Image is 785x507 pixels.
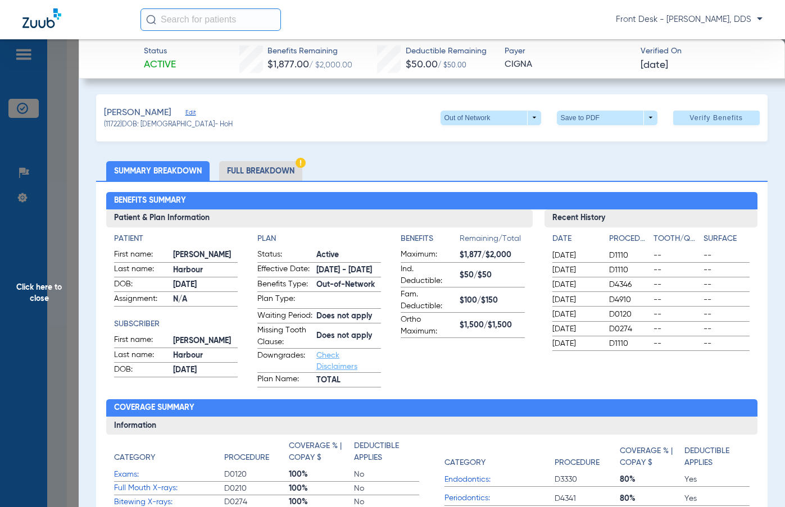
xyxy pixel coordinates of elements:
[552,250,600,261] span: [DATE]
[460,319,524,331] span: $1,500/$1,500
[224,483,289,494] span: D0210
[616,14,763,25] span: Front Desk - [PERSON_NAME], DDS
[609,264,650,276] span: D1110
[316,351,357,371] a: Check Disclaimers
[401,289,456,312] span: Fam. Deductible:
[114,249,169,262] span: First name:
[257,373,312,387] span: Plan Name:
[460,233,524,249] span: Remaining/Total
[140,8,281,31] input: Search for patients
[106,192,757,210] h2: Benefits Summary
[257,350,312,372] span: Downgrades:
[309,61,352,69] span: / $2,000.00
[460,270,524,281] span: $50/$50
[401,263,456,287] span: Ind. Deductible:
[609,338,650,349] span: D1110
[106,399,757,417] h2: Coverage Summary
[654,279,700,290] span: --
[641,58,668,72] span: [DATE]
[704,279,750,290] span: --
[641,45,766,57] span: Verified On
[173,350,238,362] span: Harbour
[296,158,306,168] img: Hazard
[401,233,460,245] h4: Benefits
[104,106,171,120] span: [PERSON_NAME]
[316,264,381,276] span: [DATE] - [DATE]
[406,60,438,70] span: $50.00
[114,482,224,494] span: Full Mouth X-rays:
[654,233,700,245] h4: Tooth/Quad
[224,440,289,468] app-breakdown-title: Procedure
[289,469,354,480] span: 100%
[257,325,312,348] span: Missing Tooth Clause:
[316,310,381,322] span: Does not apply
[114,364,169,377] span: DOB:
[144,45,176,57] span: Status
[552,338,600,349] span: [DATE]
[444,492,555,504] span: Periodontics:
[552,264,600,276] span: [DATE]
[114,278,169,292] span: DOB:
[555,493,620,504] span: D4341
[106,161,210,181] li: Summary Breakdown
[654,294,700,305] span: --
[173,264,238,276] span: Harbour
[114,293,169,307] span: Assignment:
[146,15,156,25] img: Search Icon
[654,250,700,261] span: --
[729,453,785,507] iframe: Chat Widget
[684,445,743,469] h4: Deductible Applies
[609,279,650,290] span: D4346
[704,294,750,305] span: --
[114,233,238,245] app-breakdown-title: Patient
[316,330,381,342] span: Does not apply
[185,109,196,120] span: Edit
[106,209,533,227] h3: Patient & Plan Information
[316,249,381,261] span: Active
[552,233,600,245] h4: Date
[289,483,354,494] span: 100%
[173,335,238,347] span: [PERSON_NAME]
[257,263,312,277] span: Effective Date:
[144,58,176,72] span: Active
[460,295,524,307] span: $100/$150
[684,493,750,504] span: Yes
[401,314,456,337] span: Ortho Maximum:
[257,233,381,245] h4: Plan
[267,45,352,57] span: Benefits Remaining
[173,249,238,261] span: [PERSON_NAME]
[114,469,224,481] span: Exams:
[173,364,238,376] span: [DATE]
[114,318,238,330] app-breakdown-title: Subscriber
[354,483,419,494] span: No
[704,250,750,261] span: --
[544,209,757,227] h3: Recent History
[654,338,700,349] span: --
[704,264,750,276] span: --
[654,233,700,249] app-breakdown-title: Tooth/Quad
[654,264,700,276] span: --
[219,161,302,181] li: Full Breakdown
[114,349,169,363] span: Last name:
[257,293,312,308] span: Plan Type:
[257,249,312,262] span: Status:
[552,279,600,290] span: [DATE]
[224,469,289,480] span: D0120
[654,323,700,335] span: --
[609,294,650,305] span: D4910
[704,233,750,245] h4: Surface
[609,323,650,335] span: D0274
[609,233,650,245] h4: Procedure
[444,440,555,473] app-breakdown-title: Category
[444,457,485,469] h4: Category
[401,249,456,262] span: Maximum:
[22,8,61,28] img: Zuub Logo
[354,469,419,480] span: No
[114,263,169,277] span: Last name:
[114,440,224,468] app-breakdown-title: Category
[555,440,620,473] app-breakdown-title: Procedure
[401,233,460,249] app-breakdown-title: Benefits
[704,323,750,335] span: --
[555,474,620,485] span: D3330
